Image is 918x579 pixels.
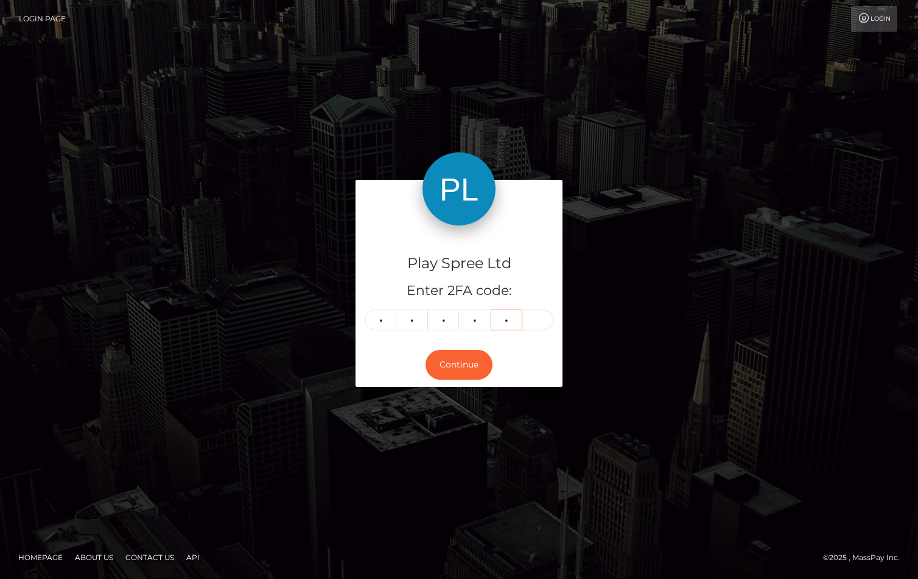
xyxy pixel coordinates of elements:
[851,6,897,32] a: Login
[70,548,118,567] a: About Us
[823,551,909,564] div: © 2025 , MassPay Inc.
[19,6,66,32] a: Login Page
[181,548,205,567] a: API
[422,152,496,226] img: Play Spree Ltd
[365,253,553,274] h4: Play Spree Ltd
[121,548,179,567] a: Contact Us
[426,350,492,380] button: Continue
[13,548,68,567] a: Homepage
[365,282,553,300] h5: Enter 2FA code:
